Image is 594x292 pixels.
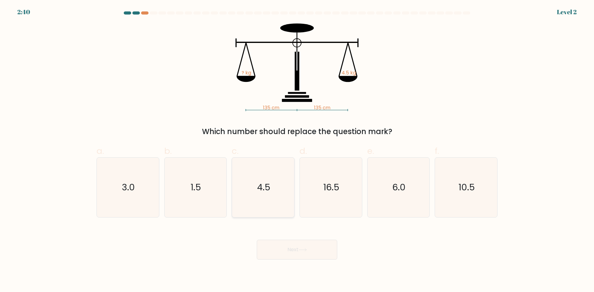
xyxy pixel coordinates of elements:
text: 16.5 [323,181,339,193]
text: 3.0 [122,181,135,193]
div: Which number should replace the question mark? [100,126,494,137]
div: Level 2 [557,7,577,17]
span: c. [232,145,239,157]
div: 2:40 [17,7,30,17]
tspan: 135 cm [314,104,330,111]
text: 1.5 [191,181,201,193]
button: Next [257,240,337,260]
span: e. [367,145,374,157]
span: a. [97,145,104,157]
tspan: 4.5 kg [342,70,356,76]
tspan: ? kg [242,70,251,76]
span: b. [164,145,172,157]
tspan: 135 cm [263,104,279,111]
text: 10.5 [458,181,475,193]
span: d. [299,145,307,157]
text: 4.5 [257,181,270,193]
text: 6.0 [392,181,406,193]
span: f. [435,145,439,157]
